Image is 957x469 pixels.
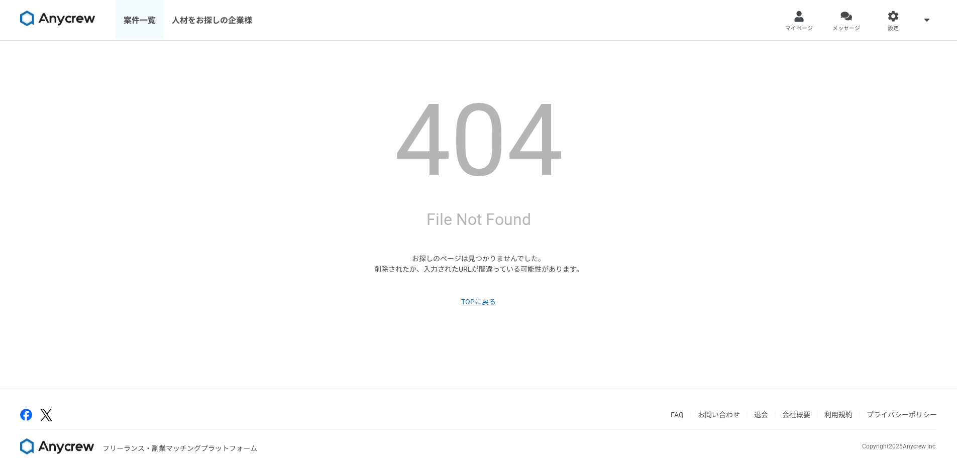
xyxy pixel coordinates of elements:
[20,409,32,421] img: facebook-2adfd474.png
[832,25,860,33] span: メッセージ
[754,411,768,419] a: 退会
[867,411,937,419] a: プライバシーポリシー
[102,443,257,454] p: フリーランス・副業マッチングプラットフォーム
[824,411,853,419] a: 利用規約
[40,409,52,421] img: x-391a3a86.png
[888,25,899,33] span: 設定
[394,91,563,191] h1: 404
[698,411,740,419] a: お問い合わせ
[20,438,94,454] img: 8DqYSo04kwAAAAASUVORK5CYII=
[785,25,813,33] span: マイページ
[374,254,583,275] p: お探しのページは見つかりませんでした。 削除されたか、入力されたURLが間違っている可能性があります。
[20,11,95,27] img: 8DqYSo04kwAAAAASUVORK5CYII=
[461,297,496,307] a: TOPに戻る
[427,207,531,231] h2: File Not Found
[862,442,937,451] p: Copyright 2025 Anycrew inc.
[671,411,684,419] a: FAQ
[782,411,810,419] a: 会社概要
